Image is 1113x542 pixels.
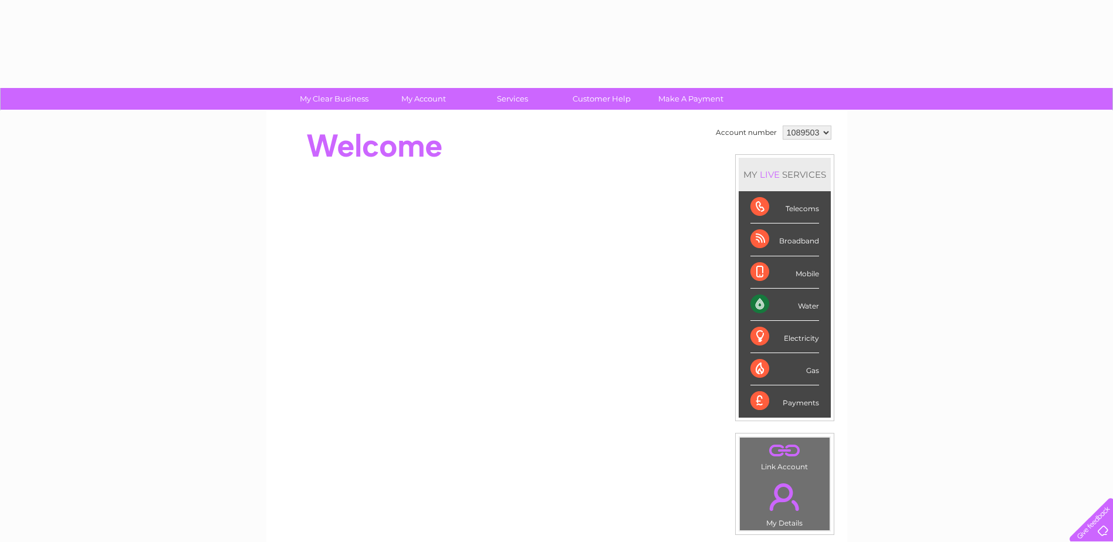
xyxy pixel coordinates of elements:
[713,123,780,143] td: Account number
[750,353,819,385] div: Gas
[553,88,650,110] a: Customer Help
[750,385,819,417] div: Payments
[750,223,819,256] div: Broadband
[739,158,831,191] div: MY SERVICES
[750,256,819,289] div: Mobile
[375,88,472,110] a: My Account
[464,88,561,110] a: Services
[739,473,830,531] td: My Details
[750,191,819,223] div: Telecoms
[757,169,782,180] div: LIVE
[642,88,739,110] a: Make A Payment
[286,88,383,110] a: My Clear Business
[743,441,827,461] a: .
[750,289,819,321] div: Water
[739,437,830,474] td: Link Account
[750,321,819,353] div: Electricity
[743,476,827,517] a: .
